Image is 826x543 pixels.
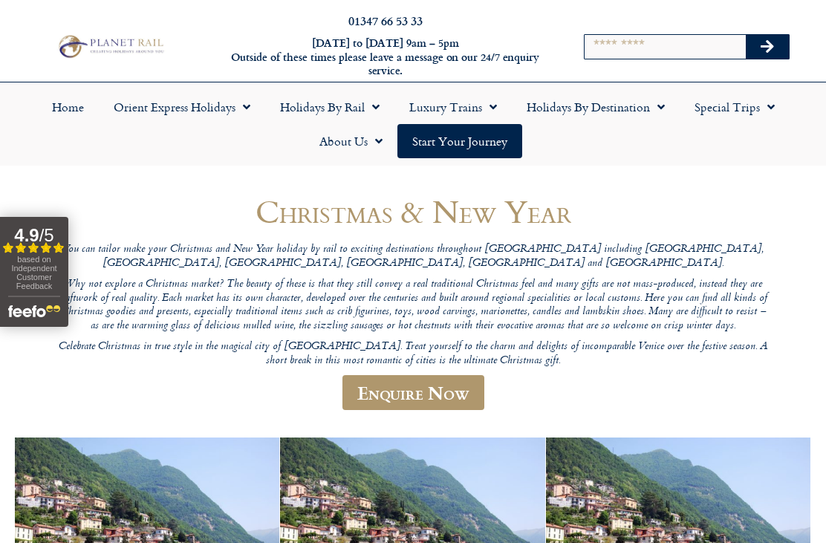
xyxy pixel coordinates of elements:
[394,90,512,124] a: Luxury Trains
[746,35,789,59] button: Search
[7,90,819,158] nav: Menu
[348,12,423,29] a: 01347 66 53 33
[680,90,790,124] a: Special Trips
[397,124,522,158] a: Start your Journey
[99,90,265,124] a: Orient Express Holidays
[56,243,770,270] p: You can tailor make your Christmas and New Year holiday by rail to exciting destinations througho...
[56,278,770,334] p: Why not explore a Christmas market? The beauty of these is that they still convey a real traditio...
[305,124,397,158] a: About Us
[265,90,394,124] a: Holidays by Rail
[224,36,547,78] h6: [DATE] to [DATE] 9am – 5pm Outside of these times please leave a message on our 24/7 enquiry serv...
[342,375,484,410] a: Enquire Now
[37,90,99,124] a: Home
[54,33,166,60] img: Planet Rail Train Holidays Logo
[56,340,770,368] p: Celebrate Christmas in true style in the magical city of [GEOGRAPHIC_DATA]. Treat yourself to the...
[56,194,770,229] h1: Christmas & New Year
[512,90,680,124] a: Holidays by Destination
